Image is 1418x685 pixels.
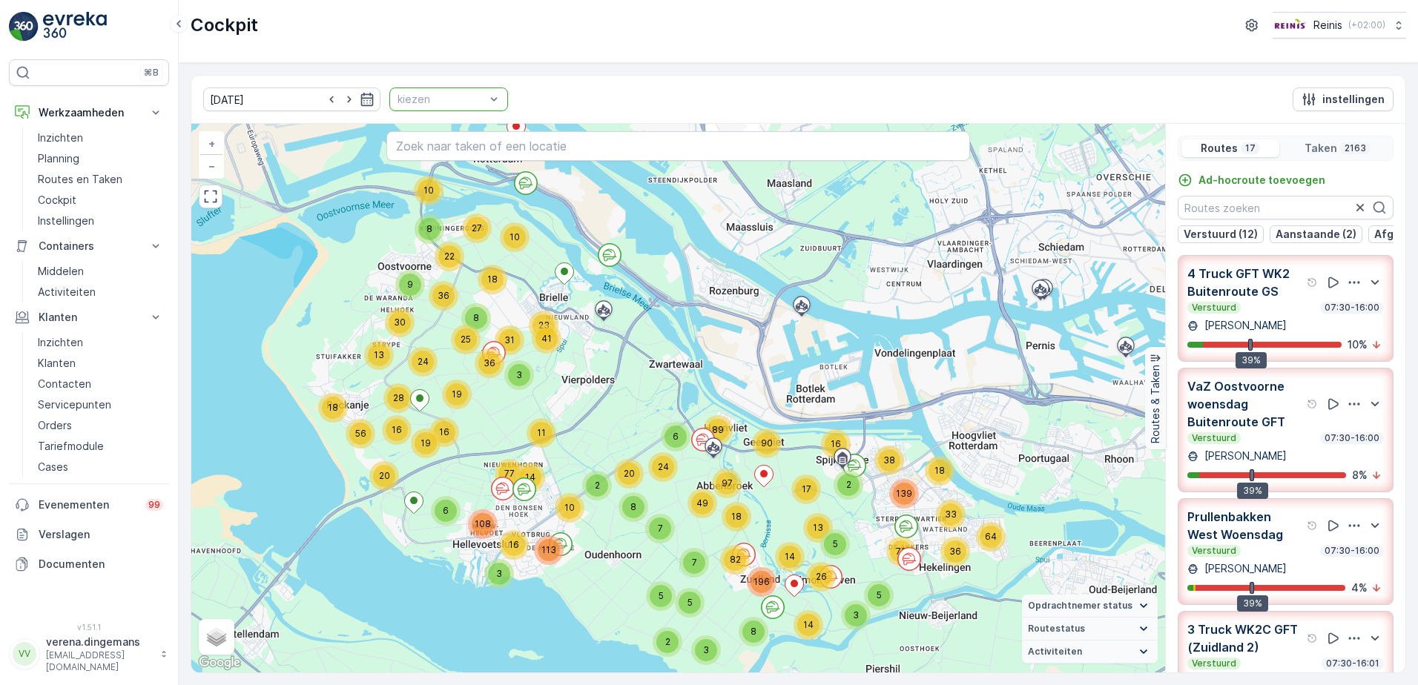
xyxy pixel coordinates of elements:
[442,380,472,409] div: 19
[386,131,971,161] input: Zoek naar taken of een locatie
[703,415,733,445] div: 89
[864,580,894,610] div: 5
[407,279,413,290] span: 9
[1201,318,1287,333] p: [PERSON_NAME]
[415,214,444,244] div: 8
[529,311,558,340] div: 23
[32,282,169,302] a: Activiteiten
[13,642,36,666] div: VV
[1273,17,1307,33] img: Reinis-Logo-Vrijstaand_Tekengebied-1-copy2_aBO4n7j.png
[753,576,770,587] span: 196
[39,105,139,120] p: Werkzaamheden
[473,312,479,323] span: 8
[730,554,741,565] span: 82
[38,335,83,350] p: Inzichten
[886,537,916,566] div: 72
[38,193,76,208] p: Cockpit
[32,169,169,190] a: Routes en Taken
[816,571,827,582] span: 26
[541,544,556,555] span: 113
[516,369,522,380] span: 3
[9,520,169,549] a: Verslagen
[509,539,519,550] span: 16
[421,437,431,449] span: 19
[1187,621,1304,656] p: 3 Truck WK2C GFT (Zuidland 2)
[500,222,530,252] div: 10
[39,497,136,512] p: Evenementen
[739,617,768,646] div: 8
[1270,225,1362,243] button: Aanstaande (2)
[431,496,461,526] div: 6
[38,130,83,145] p: Inzichten
[392,424,402,435] span: 16
[395,270,425,300] div: 9
[541,333,552,344] span: 41
[834,470,863,500] div: 2
[394,317,406,328] span: 30
[831,438,841,449] span: 16
[9,98,169,128] button: Werkzaamheden
[1323,432,1381,444] p: 07:30-16:00
[896,488,912,499] span: 139
[675,588,705,618] div: 5
[1198,173,1325,188] p: Ad-hocroute toevoegen
[813,522,823,533] span: 13
[408,347,438,377] div: 24
[38,214,94,228] p: Instellingen
[475,348,504,378] div: 36
[9,231,169,261] button: Containers
[32,190,169,211] a: Cockpit
[896,546,906,557] span: 72
[846,479,851,490] span: 2
[504,334,515,345] span: 31
[374,349,384,360] span: 13
[38,264,84,279] p: Middelen
[934,465,945,476] span: 18
[438,290,449,301] span: 36
[1307,398,1319,410] div: help tooltippictogram
[976,522,1006,552] div: 64
[614,459,644,489] div: 20
[687,489,717,518] div: 49
[1305,141,1337,156] p: Taken
[355,428,366,439] span: 56
[665,636,670,647] span: 2
[703,644,709,655] span: 3
[1178,196,1394,219] input: Routes zoeken
[679,548,709,578] div: 7
[32,332,169,353] a: Inzichten
[1352,468,1368,483] p: 8 %
[451,325,481,354] div: 25
[538,320,550,331] span: 23
[1028,623,1085,635] span: Routestatus
[487,274,498,285] span: 18
[1348,337,1368,352] p: 10 %
[806,562,836,592] div: 26
[883,454,895,466] span: 38
[940,537,970,566] div: 36
[382,415,412,445] div: 16
[1236,352,1267,368] div: 39%
[564,502,575,513] span: 10
[1307,632,1319,644] div: help tooltippictogram
[691,635,721,665] div: 3
[1293,87,1394,111] button: instellingen
[32,415,169,436] a: Orders
[39,557,163,572] p: Documenten
[39,239,139,254] p: Containers
[1307,520,1319,532] div: help tooltippictogram
[200,133,222,155] a: In zoomen
[369,461,399,491] div: 20
[1201,449,1287,463] p: [PERSON_NAME]
[936,500,966,529] div: 33
[775,542,805,572] div: 14
[32,128,169,148] a: Inzichten
[624,468,635,479] span: 20
[346,419,375,449] div: 56
[32,394,169,415] a: Servicepunten
[38,397,111,412] p: Servicepunten
[148,499,160,511] p: 99
[443,505,449,516] span: 6
[525,471,535,483] span: 14
[659,590,664,601] span: 5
